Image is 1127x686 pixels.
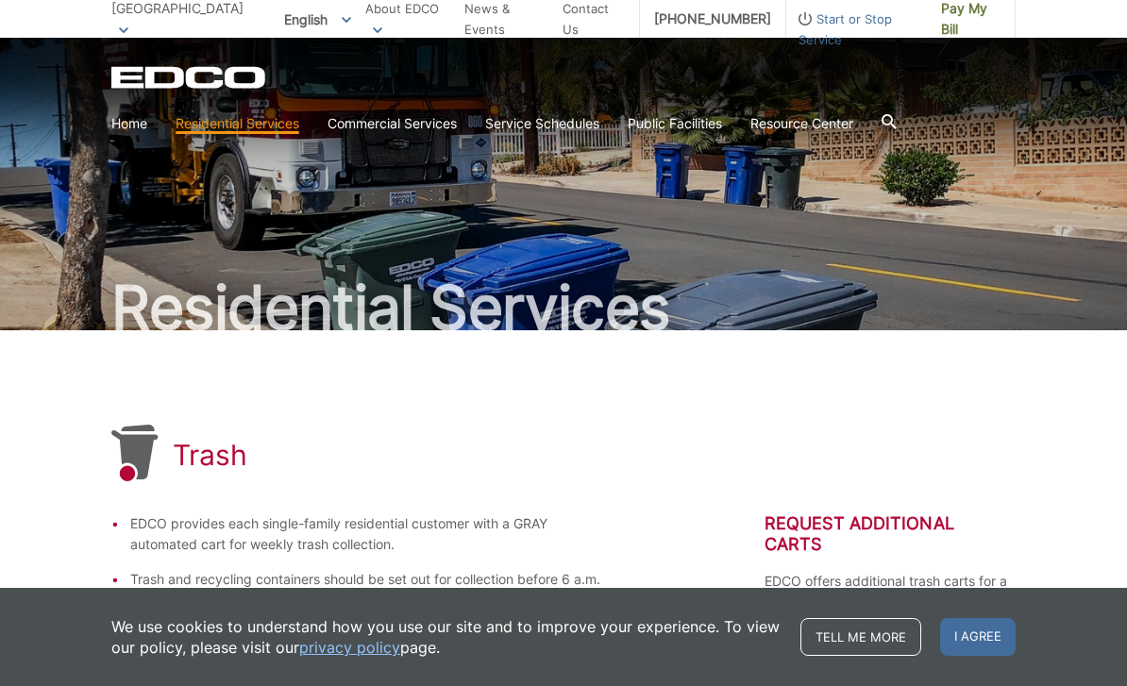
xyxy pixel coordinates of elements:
[299,637,400,658] a: privacy policy
[765,513,1016,555] h2: Request Additional Carts
[111,616,782,658] p: We use cookies to understand how you use our site and to improve your experience. To view our pol...
[485,113,599,134] a: Service Schedules
[111,277,1016,338] h2: Residential Services
[328,113,457,134] a: Commercial Services
[111,113,147,134] a: Home
[270,4,365,35] span: English
[173,438,247,472] h1: Trash
[130,569,614,611] li: Trash and recycling containers should be set out for collection before 6 a.m. on your service day.
[111,66,268,89] a: EDCD logo. Return to the homepage.
[800,618,921,656] a: Tell me more
[765,571,1016,633] p: EDCO offers additional trash carts for a nominal fee. You can request them through EDCO’s Contact...
[130,513,614,555] li: EDCO provides each single-family residential customer with a GRAY automated cart for weekly trash...
[628,113,722,134] a: Public Facilities
[176,113,299,134] a: Residential Services
[940,618,1016,656] span: I agree
[750,113,853,134] a: Resource Center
